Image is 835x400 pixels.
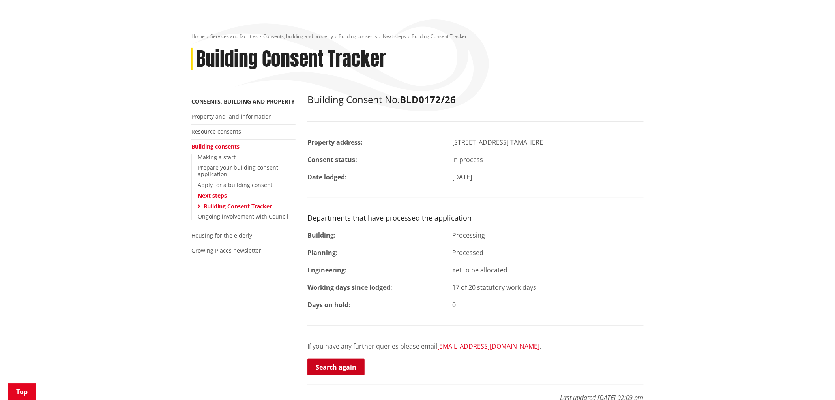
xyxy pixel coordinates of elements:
[307,342,644,351] p: If you have any further queries please email .
[307,214,644,223] h3: Departments that have processed the application
[198,192,227,199] a: Next steps
[447,172,650,182] div: [DATE]
[307,231,336,240] strong: Building:
[198,213,288,220] a: Ongoing involvement with Council
[447,138,650,147] div: [STREET_ADDRESS] TAMAHERE
[307,138,363,147] strong: Property address:
[204,202,272,210] a: Building Consent Tracker
[447,248,650,257] div: Processed
[307,248,338,257] strong: Planning:
[383,33,406,40] a: Next steps
[263,33,333,40] a: Consents, building and property
[437,342,539,351] a: [EMAIL_ADDRESS][DOMAIN_NAME]
[447,155,650,164] div: In process
[191,113,272,120] a: Property and land information
[339,33,377,40] a: Building consents
[307,359,365,375] a: Search again
[412,33,467,40] span: Building Consent Tracker
[8,383,36,400] a: Top
[307,266,347,274] strong: Engineering:
[191,232,252,239] a: Housing for the elderly
[191,98,295,105] a: Consents, building and property
[198,164,278,178] a: Prepare your building consent application
[447,300,650,309] div: 0
[197,48,386,71] h1: Building Consent Tracker
[307,173,347,181] strong: Date lodged:
[447,230,650,240] div: Processing
[307,300,350,309] strong: Days on hold:
[307,283,392,292] strong: Working days since lodged:
[198,181,273,189] a: Apply for a building consent
[307,94,644,106] h2: Building Consent No.
[191,33,644,40] nav: breadcrumb
[799,367,827,395] iframe: Messenger Launcher
[307,155,357,164] strong: Consent status:
[191,33,205,40] a: Home
[447,265,650,275] div: Yet to be allocated
[198,153,236,161] a: Making a start
[191,128,241,135] a: Resource consents
[447,283,650,292] div: 17 of 20 statutory work days
[191,143,240,150] a: Building consents
[400,93,456,106] strong: BLD0172/26
[191,247,261,254] a: Growing Places newsletter
[210,33,258,40] a: Services and facilities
